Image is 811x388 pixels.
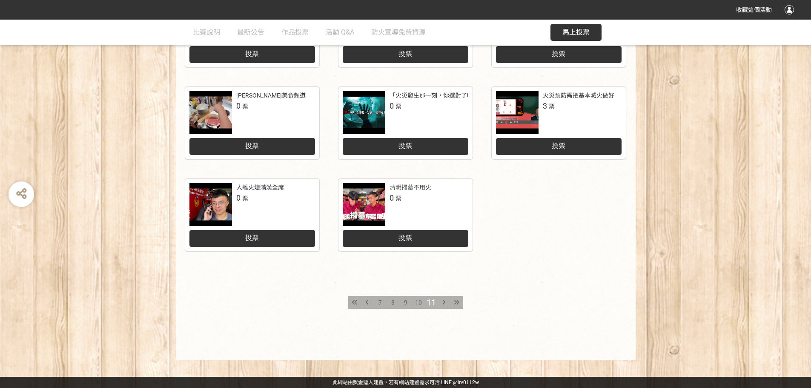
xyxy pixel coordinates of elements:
[415,299,422,306] span: 10
[326,28,354,36] span: 活動 Q&A
[338,87,473,159] a: 「火災發生那一刻，你選對了嗎」0票投票
[398,234,412,242] span: 投票
[185,87,319,159] a: [PERSON_NAME]美食頻道0票投票
[398,50,412,58] span: 投票
[390,91,479,100] div: 「火災發生那一刻，你選對了嗎」
[245,234,259,242] span: 投票
[395,103,401,110] span: 票
[236,183,284,192] div: 人離火熄滿漢全席
[398,142,412,150] span: 投票
[242,103,248,110] span: 票
[378,299,382,306] span: 7
[236,101,241,110] span: 0
[242,195,248,202] span: 票
[326,20,354,45] a: 活動 Q&A
[245,50,259,58] span: 投票
[550,24,602,41] button: 馬上投票
[549,103,555,110] span: 票
[543,101,547,110] span: 3
[736,6,772,13] span: 收藏這個活動
[390,101,394,110] span: 0
[281,28,309,36] span: 作品投票
[193,20,220,45] a: 比賽說明
[552,142,565,150] span: 投票
[245,142,259,150] span: 投票
[281,20,309,45] a: 作品投票
[193,28,220,36] span: 比賽說明
[390,193,394,202] span: 0
[404,299,407,306] span: 9
[562,28,590,36] span: 馬上投票
[338,179,473,251] a: 清明掃墓不用火0票投票
[453,379,479,385] a: @irv0112w
[236,193,241,202] span: 0
[236,91,306,100] div: [PERSON_NAME]美食頻道
[395,195,401,202] span: 票
[185,179,319,251] a: 人離火熄滿漢全席0票投票
[427,297,436,308] span: 11
[332,379,430,385] a: 此網站由獎金獵人建置，若有網站建置需求
[237,28,264,36] span: 最新公告
[371,28,426,36] span: 防火宣導免費資源
[391,299,395,306] span: 8
[390,183,431,192] div: 清明掃墓不用火
[237,20,264,45] a: 最新公告
[543,91,614,100] div: 火災預防需把基本滅火做好
[492,87,626,159] a: 火災預防需把基本滅火做好3票投票
[332,379,479,385] span: 可洽 LINE:
[552,50,565,58] span: 投票
[371,20,426,45] a: 防火宣導免費資源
